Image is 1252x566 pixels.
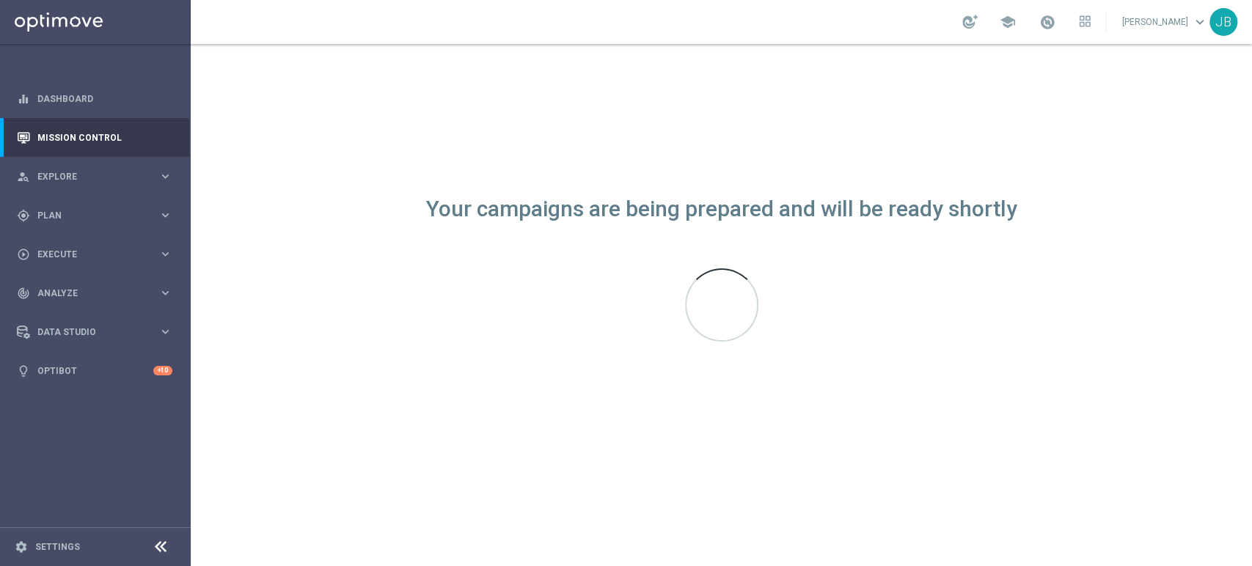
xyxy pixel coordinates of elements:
[37,211,158,220] span: Plan
[158,247,172,261] i: keyboard_arrow_right
[16,365,173,377] button: lightbulb Optibot +10
[37,118,172,157] a: Mission Control
[17,170,30,183] i: person_search
[17,209,158,222] div: Plan
[16,210,173,221] button: gps_fixed Plan keyboard_arrow_right
[17,248,158,261] div: Execute
[37,172,158,181] span: Explore
[16,249,173,260] button: play_circle_outline Execute keyboard_arrow_right
[16,93,173,105] button: equalizer Dashboard
[1000,14,1016,30] span: school
[15,540,28,554] i: settings
[17,170,158,183] div: Explore
[17,364,30,378] i: lightbulb
[1121,11,1209,33] a: [PERSON_NAME]keyboard_arrow_down
[1209,8,1237,36] div: JB
[1192,14,1208,30] span: keyboard_arrow_down
[16,132,173,144] button: Mission Control
[17,287,158,300] div: Analyze
[37,328,158,337] span: Data Studio
[16,171,173,183] button: person_search Explore keyboard_arrow_right
[17,79,172,118] div: Dashboard
[158,286,172,300] i: keyboard_arrow_right
[16,326,173,338] button: Data Studio keyboard_arrow_right
[153,366,172,375] div: +10
[37,250,158,259] span: Execute
[17,351,172,390] div: Optibot
[37,351,153,390] a: Optibot
[158,169,172,183] i: keyboard_arrow_right
[37,79,172,118] a: Dashboard
[17,287,30,300] i: track_changes
[17,118,172,157] div: Mission Control
[158,208,172,222] i: keyboard_arrow_right
[17,248,30,261] i: play_circle_outline
[17,209,30,222] i: gps_fixed
[426,203,1017,216] div: Your campaigns are being prepared and will be ready shortly
[17,92,30,106] i: equalizer
[16,287,173,299] button: track_changes Analyze keyboard_arrow_right
[37,289,158,298] span: Analyze
[158,325,172,339] i: keyboard_arrow_right
[35,543,80,551] a: Settings
[17,326,158,339] div: Data Studio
